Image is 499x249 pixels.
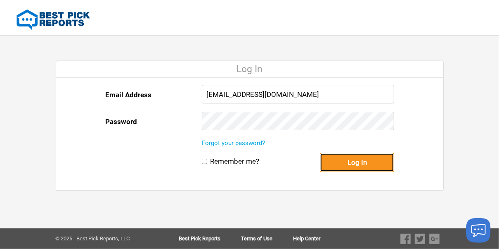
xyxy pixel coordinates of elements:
[202,139,265,147] a: Forgot your password?
[320,153,394,172] button: Log In
[106,112,137,132] label: Password
[56,61,443,78] div: Log In
[466,218,491,243] button: Launch chat
[241,236,293,242] a: Terms of Use
[17,9,90,30] img: Best Pick Reports Logo
[56,236,153,242] div: © 2025 - Best Pick Reports, LLC
[106,85,152,105] label: Email Address
[293,236,320,242] a: Help Center
[210,157,259,166] label: Remember me?
[179,236,241,242] a: Best Pick Reports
